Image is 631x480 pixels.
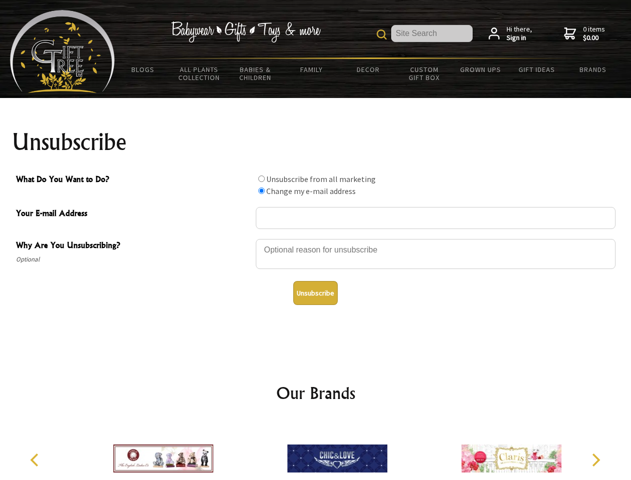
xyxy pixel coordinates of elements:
input: Site Search [391,25,473,42]
a: Hi there,Sign in [489,25,532,42]
a: Custom Gift Box [396,59,453,88]
a: Brands [565,59,622,80]
span: Hi there, [507,25,532,42]
input: What Do You Want to Do? [258,187,265,194]
img: Babywear - Gifts - Toys & more [171,21,321,42]
input: What Do You Want to Do? [258,175,265,182]
h1: Unsubscribe [12,130,620,154]
span: 0 items [583,24,605,42]
textarea: Why Are You Unsubscribing? [256,239,616,269]
a: All Plants Collection [171,59,228,88]
a: 0 items$0.00 [564,25,605,42]
button: Unsubscribe [293,281,338,305]
a: Gift Ideas [509,59,565,80]
span: Your E-mail Address [16,207,251,221]
label: Unsubscribe from all marketing [266,174,376,184]
a: Babies & Children [227,59,284,88]
a: Family [284,59,340,80]
span: Optional [16,253,251,265]
strong: Sign in [507,33,532,42]
a: BLOGS [115,59,171,80]
img: Babyware - Gifts - Toys and more... [10,10,115,93]
a: Grown Ups [452,59,509,80]
span: What Do You Want to Do? [16,173,251,187]
h2: Our Brands [20,381,612,405]
a: Decor [340,59,396,80]
input: Your E-mail Address [256,207,616,229]
span: Why Are You Unsubscribing? [16,239,251,253]
img: product search [377,29,387,39]
button: Previous [25,449,47,471]
button: Next [585,449,607,471]
label: Change my e-mail address [266,186,356,196]
strong: $0.00 [583,33,605,42]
